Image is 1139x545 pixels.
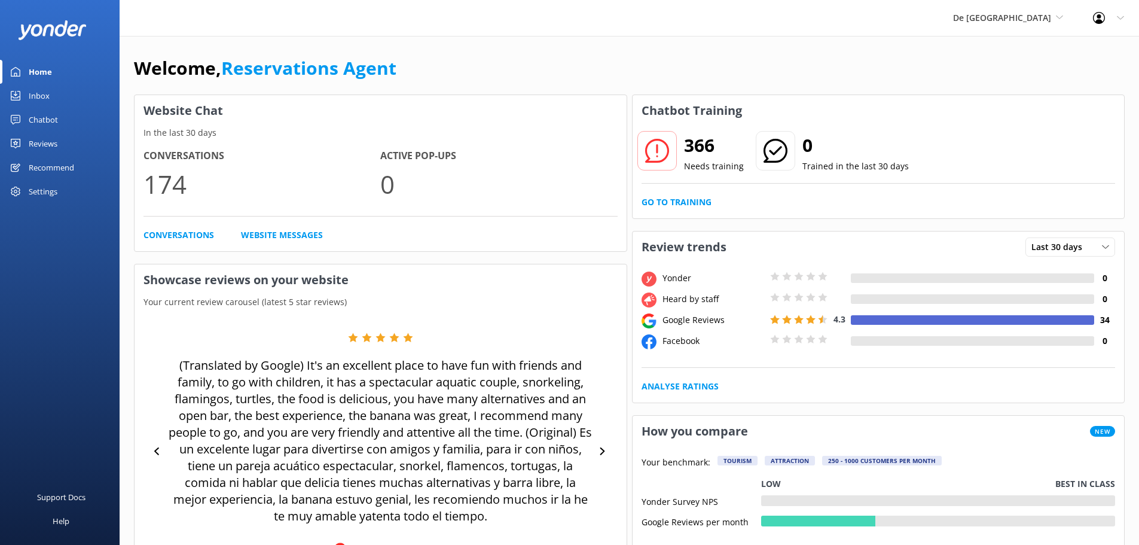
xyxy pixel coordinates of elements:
h4: 34 [1094,313,1115,327]
img: yonder-white-logo.png [18,20,87,40]
p: Low [761,477,781,491]
div: Recommend [29,156,74,179]
h4: 0 [1094,334,1115,348]
div: Attraction [765,456,815,465]
div: Support Docs [37,485,85,509]
div: Yonder Survey NPS [642,495,761,506]
a: Analyse Ratings [642,380,719,393]
div: Tourism [717,456,758,465]
div: Google Reviews per month [642,516,761,526]
p: (Translated by Google) It's an excellent place to have fun with friends and family, to go with ch... [167,357,594,525]
h4: Conversations [143,148,380,164]
h4: Active Pop-ups [380,148,617,164]
span: Last 30 days [1031,240,1089,254]
div: Inbox [29,84,50,108]
p: Your benchmark: [642,456,710,470]
h4: 0 [1094,293,1115,306]
div: Facebook [659,334,767,348]
h3: Chatbot Training [633,95,751,126]
p: In the last 30 days [135,126,627,139]
p: Trained in the last 30 days [802,160,909,173]
div: Home [29,60,52,84]
h2: 0 [802,131,909,160]
p: Needs training [684,160,744,173]
p: 174 [143,164,380,204]
h3: How you compare [633,416,757,447]
div: Heard by staff [659,293,767,306]
p: 0 [380,164,617,204]
h2: 366 [684,131,744,160]
a: Conversations [143,229,214,242]
span: 4.3 [833,313,845,325]
h4: 0 [1094,272,1115,285]
a: Go to Training [642,196,712,209]
div: Google Reviews [659,313,767,327]
span: De [GEOGRAPHIC_DATA] [953,12,1051,23]
h3: Website Chat [135,95,627,126]
h3: Review trends [633,232,735,263]
div: Chatbot [29,108,58,132]
h1: Welcome, [134,54,396,83]
span: New [1090,426,1115,437]
div: Settings [29,179,57,203]
h3: Showcase reviews on your website [135,264,627,296]
div: Reviews [29,132,57,156]
a: Website Messages [241,229,323,242]
p: Your current review carousel (latest 5 star reviews) [135,296,627,309]
div: Help [53,509,69,533]
a: Reservations Agent [221,56,396,80]
div: Yonder [659,272,767,285]
div: 250 - 1000 customers per month [822,456,942,465]
p: Best in class [1055,477,1115,491]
